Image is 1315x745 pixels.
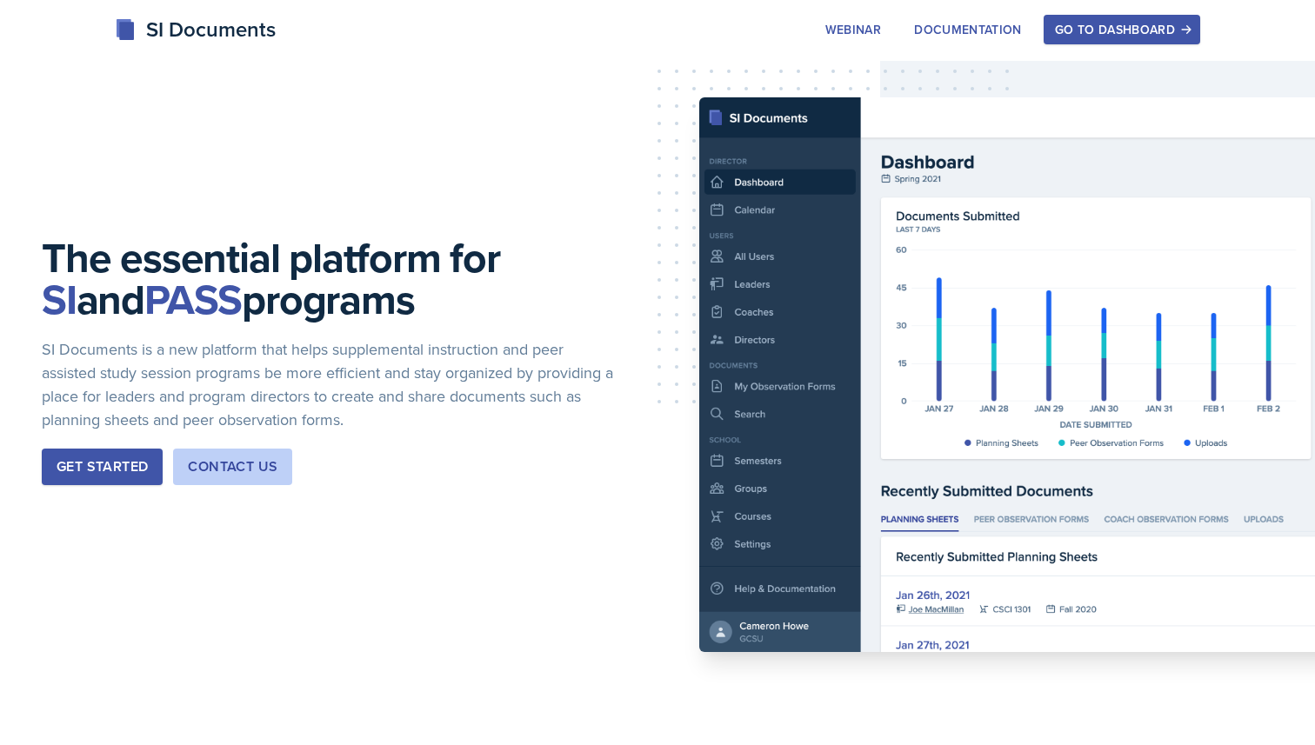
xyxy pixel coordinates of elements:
div: Contact Us [188,456,277,477]
div: Go to Dashboard [1055,23,1189,37]
button: Webinar [814,15,892,44]
div: Documentation [914,23,1022,37]
button: Contact Us [173,449,292,485]
button: Go to Dashboard [1044,15,1200,44]
div: Webinar [825,23,881,37]
div: SI Documents [115,14,276,45]
button: Documentation [903,15,1033,44]
div: Get Started [57,456,148,477]
button: Get Started [42,449,163,485]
